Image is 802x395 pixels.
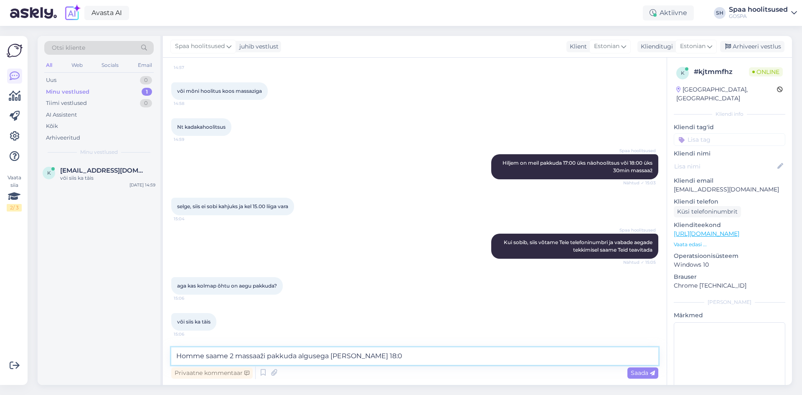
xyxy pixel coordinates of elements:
[623,180,656,186] span: Nähtud ✓ 15:03
[694,67,749,77] div: # kjtmmfhz
[177,124,226,130] span: Nt kadakahoolitsus
[171,347,658,365] textarea: Homme saame 2 massaaži pakkuda algusega [PERSON_NAME] 18:0
[140,99,152,107] div: 0
[44,60,54,71] div: All
[681,70,685,76] span: k
[619,148,656,154] span: Spaa hoolitsused
[7,174,22,212] div: Vaata siia
[47,170,51,176] span: k
[674,230,739,237] a: [URL][DOMAIN_NAME]
[674,311,785,320] p: Märkmed
[674,110,785,118] div: Kliendi info
[619,227,656,233] span: Spaa hoolitsused
[566,42,587,51] div: Klient
[174,295,205,301] span: 15:06
[100,60,120,71] div: Socials
[631,369,655,377] span: Saada
[714,7,726,19] div: SH
[674,206,741,217] div: Küsi telefoninumbrit
[674,162,776,171] input: Lisa nimi
[7,204,22,212] div: 2 / 3
[174,100,205,107] span: 14:58
[637,42,673,51] div: Klienditugi
[674,123,785,132] p: Kliendi tag'id
[177,203,288,209] span: selge, siis ei sobi kahjuks ja kel 15.00 liiga vara
[729,13,788,20] div: GOSPA
[46,88,89,96] div: Minu vestlused
[503,160,654,173] span: Hiljem on meil pakkuda 17:00 üks näohoolitsus või 18:00 üks 30min massaaž
[504,239,654,253] span: Kui sobib, siis võtame Teie telefoninumbri ja vabade aegade tekkimisel saame Teid teavitada
[674,298,785,306] div: [PERSON_NAME]
[46,76,56,84] div: Uus
[177,88,262,94] span: või mõni hoolitus koos massaziga
[136,60,154,71] div: Email
[674,133,785,146] input: Lisa tag
[729,6,788,13] div: Spaa hoolitsused
[594,42,619,51] span: Estonian
[749,67,783,76] span: Online
[63,4,81,22] img: explore-ai
[174,64,205,71] span: 14:57
[674,281,785,290] p: Chrome [TECHNICAL_ID]
[674,273,785,281] p: Brauser
[729,6,797,20] a: Spaa hoolitsusedGOSPA
[674,252,785,260] p: Operatsioonisüsteem
[623,259,656,265] span: Nähtud ✓ 15:05
[7,43,23,59] img: Askly Logo
[46,122,58,130] div: Kõik
[676,85,777,103] div: [GEOGRAPHIC_DATA], [GEOGRAPHIC_DATA]
[46,99,87,107] div: Tiimi vestlused
[177,319,211,325] span: või siis ka täis
[174,331,205,337] span: 15:06
[46,111,77,119] div: AI Assistent
[84,6,129,20] a: Avasta AI
[674,197,785,206] p: Kliendi telefon
[142,88,152,96] div: 1
[70,60,84,71] div: Web
[129,182,155,188] div: [DATE] 14:59
[174,216,205,222] span: 15:04
[674,185,785,194] p: [EMAIL_ADDRESS][DOMAIN_NAME]
[140,76,152,84] div: 0
[674,149,785,158] p: Kliendi nimi
[236,42,279,51] div: juhib vestlust
[674,176,785,185] p: Kliendi email
[720,41,784,52] div: Arhiveeri vestlus
[174,136,205,143] span: 14:59
[60,167,147,174] span: kajavoo@gmail.com
[52,43,85,52] span: Otsi kliente
[171,367,253,379] div: Privaatne kommentaar
[674,260,785,269] p: Windows 10
[674,241,785,248] p: Vaata edasi ...
[80,148,118,156] span: Minu vestlused
[46,134,80,142] div: Arhiveeritud
[60,174,155,182] div: või siis ka täis
[674,221,785,229] p: Klienditeekond
[643,5,694,20] div: Aktiivne
[177,283,277,289] span: aga kas kolmap õhtu on aegu pakkuda?
[680,42,706,51] span: Estonian
[175,42,225,51] span: Spaa hoolitsused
